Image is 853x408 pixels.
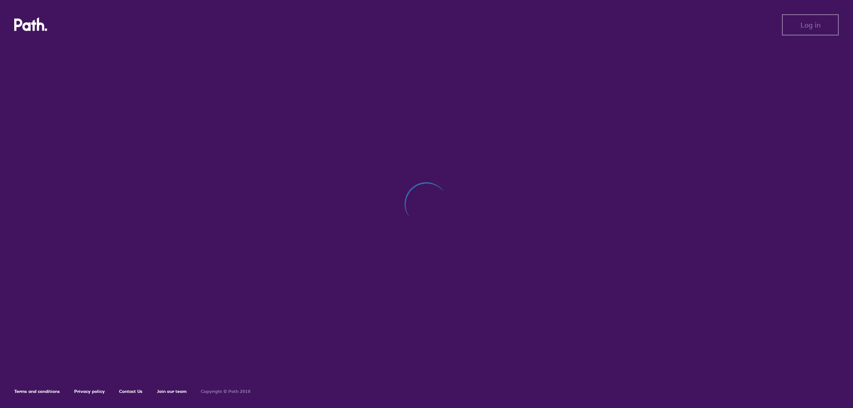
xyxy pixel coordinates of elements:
[74,388,105,394] a: Privacy policy
[14,388,60,394] a: Terms and conditions
[201,389,251,394] h6: Copyright © Path 2018
[119,388,143,394] a: Contact Us
[157,388,187,394] a: Join our team
[801,21,821,29] span: Log in
[782,14,839,36] button: Log in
